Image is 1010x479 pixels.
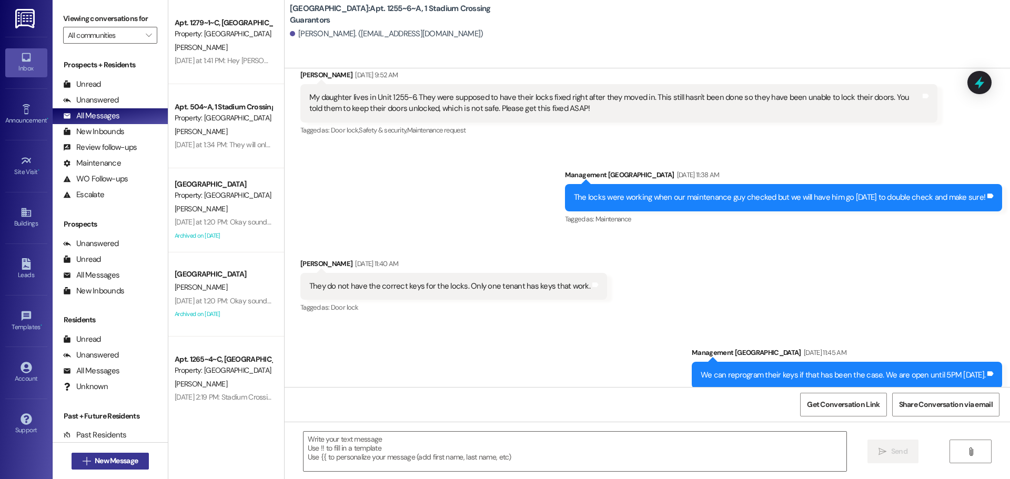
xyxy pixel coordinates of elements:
div: Property: [GEOGRAPHIC_DATA] [175,190,272,201]
span: [PERSON_NAME] [175,127,227,136]
div: [DATE] at 1:20 PM: Okay sounds good thank you for your hard work in getting this done! [175,217,439,227]
div: Unread [63,254,101,265]
a: Buildings [5,203,47,232]
span: [PERSON_NAME] [175,282,227,292]
div: Property: [GEOGRAPHIC_DATA] [175,28,272,39]
button: Share Conversation via email [892,393,999,416]
span: Maintenance [595,215,631,223]
span: [PERSON_NAME] [175,204,227,213]
div: WO Follow-ups [63,174,128,185]
div: Tagged as: [300,300,607,315]
span: Get Conversation Link [807,399,880,410]
div: Residents [53,314,168,325]
div: [DATE] 11:45 AM [801,347,846,358]
div: Escalate [63,189,104,200]
a: Support [5,410,47,439]
div: Unread [63,79,101,90]
div: Unanswered [63,95,119,106]
div: The locks were working when our maintenance guy checked but we will have him go [DATE] to double ... [574,192,985,203]
div: They do not have the correct keys for the locks. Only one tenant has keys that work. [309,281,590,292]
span: Maintenance request [407,126,466,135]
div: Tagged as: [565,211,1002,227]
div: [PERSON_NAME] [300,258,607,273]
span: [PERSON_NAME] [175,379,227,389]
i:  [83,457,90,465]
span: • [47,115,48,123]
span: Share Conversation via email [899,399,993,410]
label: Viewing conversations for [63,11,157,27]
div: Past + Future Residents [53,411,168,422]
div: Review follow-ups [63,142,137,153]
div: [DATE] at 1:41 PM: Hey [PERSON_NAME]! I just wanted to follow up and let you know that the tech w... [175,56,919,65]
div: Property: [GEOGRAPHIC_DATA] [175,365,272,376]
div: Archived on [DATE] [174,308,273,321]
div: Apt. 1265~4~C, [GEOGRAPHIC_DATA] [175,354,272,365]
a: Templates • [5,307,47,335]
div: Unanswered [63,238,119,249]
div: Unread [63,334,101,345]
a: Leads [5,255,47,283]
div: Management [GEOGRAPHIC_DATA] [692,347,1002,362]
div: New Inbounds [63,126,124,137]
button: Get Conversation Link [800,393,886,416]
div: All Messages [63,270,119,281]
span: Door lock [331,303,358,312]
div: [PERSON_NAME]. ([EMAIL_ADDRESS][DOMAIN_NAME]) [290,28,483,39]
i:  [967,447,975,456]
input: All communities [68,27,140,44]
span: Send [891,446,907,457]
div: [DATE] 11:38 AM [674,169,720,180]
b: [GEOGRAPHIC_DATA]: Apt. 1255~6~A, 1 Stadium Crossing Guarantors [290,3,500,26]
div: Property: [GEOGRAPHIC_DATA] [175,113,272,124]
div: Maintenance [63,158,121,169]
div: Past Residents [63,430,127,441]
div: Unanswered [63,350,119,361]
div: [PERSON_NAME] [300,69,937,84]
span: Door lock , [331,126,359,135]
div: [DATE] at 1:34 PM: They will only reverse it if she requests they cancel the chargeback. So you a... [175,140,847,149]
div: [DATE] at 1:20 PM: Okay sounds good thank you for your hard work in getting this done! [175,296,439,305]
i:  [146,31,151,39]
button: Send [867,440,918,463]
span: [PERSON_NAME] [175,43,227,52]
button: New Message [72,453,149,470]
i:  [878,447,886,456]
img: ResiDesk Logo [15,9,37,28]
a: Inbox [5,48,47,77]
div: Apt. 504~A, 1 Stadium Crossing [175,101,272,113]
a: Site Visit • [5,152,47,180]
div: Prospects + Residents [53,59,168,70]
div: Tagged as: [300,123,937,138]
a: Account [5,359,47,387]
div: Prospects [53,219,168,230]
div: Archived on [DATE] [174,229,273,242]
div: Apt. 1279~1~C, [GEOGRAPHIC_DATA] [175,17,272,28]
div: Management [GEOGRAPHIC_DATA] [565,169,1002,184]
div: [DATE] 9:52 AM [352,69,398,80]
div: All Messages [63,110,119,121]
span: New Message [95,455,138,466]
div: All Messages [63,365,119,376]
div: [DATE] 11:40 AM [352,258,398,269]
div: New Inbounds [63,286,124,297]
div: [GEOGRAPHIC_DATA] [175,269,272,280]
span: • [41,322,42,329]
span: • [38,167,39,174]
div: [GEOGRAPHIC_DATA] [175,179,272,190]
div: Unknown [63,381,108,392]
span: Safety & security , [359,126,407,135]
div: My daughter lives in Unit 1255-6. They were supposed to have their locks fixed right after they m... [309,92,921,115]
div: We can reprogram their keys if that has been the case. We are open until 5PM [DATE]. [701,370,985,381]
